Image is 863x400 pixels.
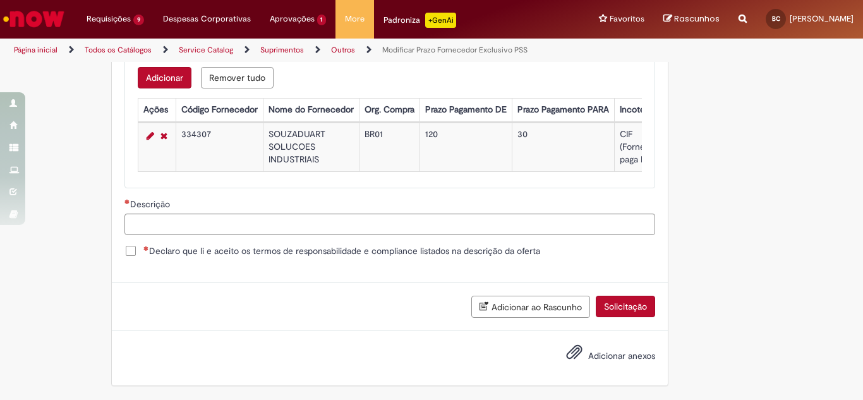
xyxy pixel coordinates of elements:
ul: Trilhas de página [9,39,566,62]
span: 1 [317,15,327,25]
a: Remover linha 1 [157,128,171,143]
span: Adicionar anexos [588,350,655,361]
th: Prazo Pagamento DE [419,98,512,121]
th: Código Fornecedor [176,98,263,121]
span: Despesas Corporativas [163,13,251,25]
input: Descrição [124,214,655,235]
span: Requisições [87,13,131,25]
td: SOUZADUART SOLUCOES INDUSTRIAIS [263,123,359,171]
td: BR01 [359,123,419,171]
td: 334307 [176,123,263,171]
td: CIF (Fornecedor paga Frete) [614,123,673,171]
span: Rascunhos [674,13,720,25]
span: More [345,13,365,25]
a: Editar Linha 1 [143,128,157,143]
span: Necessários [143,246,149,251]
span: Necessários [124,199,130,204]
a: Suprimentos [260,45,304,55]
a: Modificar Prazo Fornecedor Exclusivo PSS [382,45,528,55]
td: 30 [512,123,614,171]
th: Incoterms [614,98,673,121]
th: Nome do Fornecedor [263,98,359,121]
th: Ações [138,98,176,121]
a: Página inicial [14,45,57,55]
span: [PERSON_NAME] [790,13,854,24]
span: Favoritos [610,13,644,25]
span: Aprovações [270,13,315,25]
button: Remove all rows for Informações Adicionais [201,67,274,88]
button: Adicionar anexos [563,341,586,370]
th: Org. Compra [359,98,419,121]
th: Prazo Pagamento PARA [512,98,614,121]
td: 120 [419,123,512,171]
span: 9 [133,15,144,25]
p: +GenAi [425,13,456,28]
button: Adicionar ao Rascunho [471,296,590,318]
button: Solicitação [596,296,655,317]
button: Add a row for Informações Adicionais [138,67,191,88]
span: Declaro que li e aceito os termos de responsabilidade e compliance listados na descrição da oferta [143,245,540,257]
a: Outros [331,45,355,55]
a: Service Catalog [179,45,233,55]
span: BC [772,15,780,23]
div: Padroniza [383,13,456,28]
span: Descrição [130,198,172,210]
a: Rascunhos [663,13,720,25]
img: ServiceNow [1,6,66,32]
a: Todos os Catálogos [85,45,152,55]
